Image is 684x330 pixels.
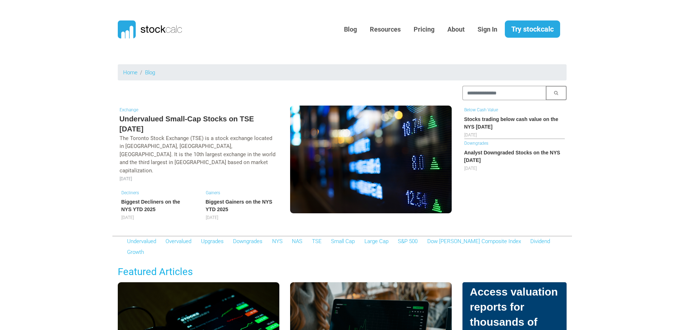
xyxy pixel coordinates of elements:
[112,265,572,279] h3: Featured Articles
[427,238,521,245] a: Dow [PERSON_NAME] Composite Index
[364,238,388,245] a: Large Cap
[292,238,302,245] a: NAS
[206,198,276,213] h6: Biggest Gainers on the NYS YTD 2025
[398,238,418,245] a: S&P 500
[166,238,191,245] a: Overvalued
[123,69,138,76] a: Home
[120,134,278,175] p: The Toronto Stock Exchange (TSE) is a stock exchange located in [GEOGRAPHIC_DATA], [GEOGRAPHIC_DA...
[206,215,218,220] span: [DATE]
[290,106,452,213] img: Undervalued Small-Cap Stocks on TSE October 2025
[331,238,355,245] a: Small Cap
[121,198,191,213] h6: Biggest Decliners on the NYS YTD 2025
[145,69,155,76] a: Blog
[312,238,322,245] a: TSE
[464,141,488,146] a: Downgrades
[233,238,262,245] a: Downgrades
[120,176,132,181] small: [DATE]
[364,21,406,38] a: Resources
[272,238,283,245] a: NYS
[464,133,477,138] span: [DATE]
[127,249,144,255] a: Growth
[442,21,470,38] a: About
[530,238,550,245] a: Dividend
[464,107,498,112] a: Below Cash Value
[121,190,139,195] a: Decliners
[120,114,278,134] h5: Undervalued Small-Cap Stocks on TSE [DATE]
[121,215,134,220] span: [DATE]
[118,64,567,80] nav: breadcrumb
[201,238,224,245] a: Upgrades
[127,238,156,245] a: Undervalued
[408,21,440,38] a: Pricing
[472,21,503,38] a: Sign In
[464,116,565,131] h6: Stocks trading below cash value on the NYS [DATE]
[464,166,477,171] span: [DATE]
[505,20,560,38] a: Try stockcalc
[464,149,565,164] h6: Analyst Downgraded Stocks on the NYS [DATE]
[206,190,220,195] a: Gainers
[339,21,362,38] a: Blog
[120,107,138,112] a: Exchange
